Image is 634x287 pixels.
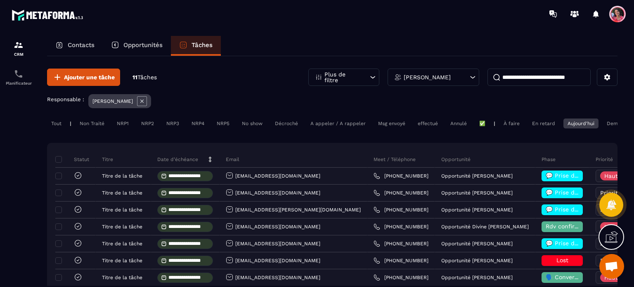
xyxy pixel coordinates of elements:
[213,119,234,128] div: NRP5
[604,275,621,280] p: Haute
[499,119,524,128] div: À faire
[2,63,35,92] a: schedulerschedulerPlanificateur
[157,156,198,163] p: Date d’échéance
[76,119,109,128] div: Non Traité
[12,7,86,23] img: logo
[47,119,66,128] div: Tout
[102,207,142,213] p: Titre de la tâche
[374,119,409,128] div: Msg envoyé
[70,121,71,126] p: |
[374,173,428,179] a: [PHONE_NUMBER]
[528,119,559,128] div: En retard
[187,119,208,128] div: NRP4
[556,257,568,263] span: Lost
[546,223,592,230] span: Rdv confirmé ✅
[546,172,628,179] span: 💬 Prise de contact effectué
[374,190,428,196] a: [PHONE_NUMBER]
[414,119,442,128] div: effectué
[441,173,513,179] p: Opportunité [PERSON_NAME]
[14,69,24,79] img: scheduler
[446,119,471,128] div: Annulé
[441,224,529,230] p: Opportunité Divine [PERSON_NAME]
[596,156,613,163] p: Priorité
[604,173,621,179] p: Haute
[238,119,267,128] div: No show
[102,258,142,263] p: Titre de la tâche
[542,156,556,163] p: Phase
[47,36,103,56] a: Contacts
[132,74,157,81] p: 11
[14,40,24,50] img: formation
[102,190,142,196] p: Titre de la tâche
[171,36,221,56] a: Tâches
[226,156,239,163] p: Email
[324,71,361,83] p: Plus de filtre
[546,240,628,247] span: 💬 Prise de contact effectué
[103,36,171,56] a: Opportunités
[137,74,157,81] span: Tâches
[600,257,621,264] span: Priorité
[102,173,142,179] p: Titre de la tâche
[2,34,35,63] a: formationformationCRM
[475,119,490,128] div: ✅
[306,119,370,128] div: A appeler / A rappeler
[162,119,183,128] div: NRP3
[441,190,513,196] p: Opportunité [PERSON_NAME]
[441,258,513,263] p: Opportunité [PERSON_NAME]
[2,81,35,85] p: Planificateur
[441,156,471,163] p: Opportunité
[271,119,302,128] div: Décroché
[102,156,113,163] p: Titre
[68,41,95,49] p: Contacts
[494,121,495,126] p: |
[192,41,213,49] p: Tâches
[441,207,513,213] p: Opportunité [PERSON_NAME]
[102,224,142,230] p: Titre de la tâche
[404,74,451,80] p: [PERSON_NAME]
[546,206,628,213] span: 💬 Prise de contact effectué
[102,241,142,247] p: Titre de la tâche
[599,254,624,279] div: Ouvrir le chat
[113,119,133,128] div: NRP1
[47,69,120,86] button: Ajouter une tâche
[563,119,599,128] div: Aujourd'hui
[441,241,513,247] p: Opportunité [PERSON_NAME]
[374,257,428,264] a: [PHONE_NUMBER]
[374,206,428,213] a: [PHONE_NUMBER]
[546,189,628,196] span: 💬 Prise de contact effectué
[603,119,629,128] div: Demain
[92,98,133,104] p: [PERSON_NAME]
[123,41,163,49] p: Opportunités
[374,240,428,247] a: [PHONE_NUMBER]
[137,119,158,128] div: NRP2
[2,52,35,57] p: CRM
[374,274,428,281] a: [PHONE_NUMBER]
[441,275,513,280] p: Opportunité [PERSON_NAME]
[102,275,142,280] p: Titre de la tâche
[604,224,621,230] p: Haute
[57,156,89,163] p: Statut
[546,274,619,280] span: 🗣️ Conversation en cours
[47,96,84,102] p: Responsable :
[64,73,115,81] span: Ajouter une tâche
[374,223,428,230] a: [PHONE_NUMBER]
[374,156,416,163] p: Meet / Téléphone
